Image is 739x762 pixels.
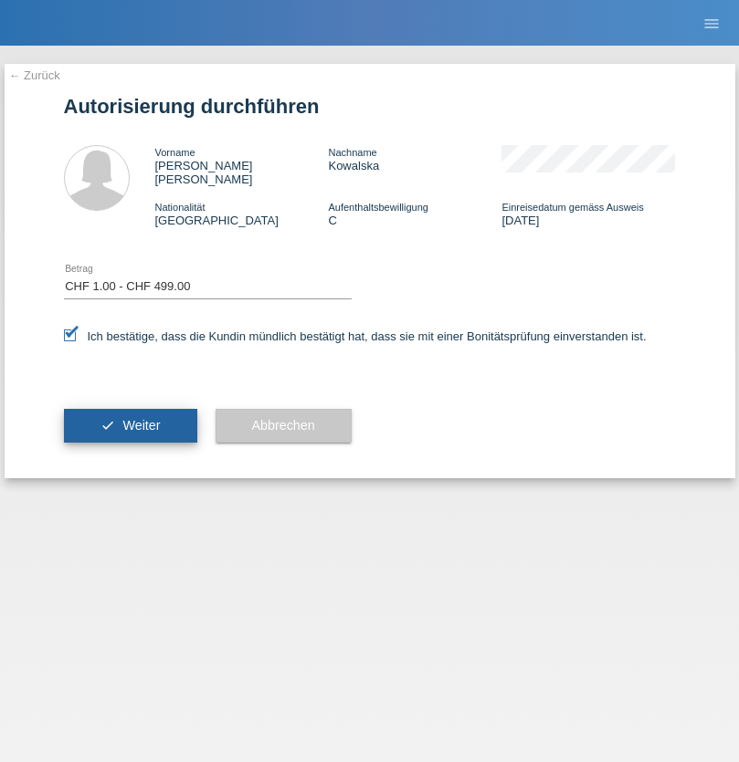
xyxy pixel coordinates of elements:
[64,409,197,444] button: check Weiter
[64,95,676,118] h1: Autorisierung durchführen
[216,409,352,444] button: Abbrechen
[328,145,501,172] div: Kowalska
[702,15,721,33] i: menu
[328,200,501,227] div: C
[501,202,643,213] span: Einreisedatum gemäss Ausweis
[155,202,206,213] span: Nationalität
[501,200,675,227] div: [DATE]
[122,418,160,433] span: Weiter
[155,145,329,186] div: [PERSON_NAME] [PERSON_NAME]
[693,17,730,28] a: menu
[155,147,195,158] span: Vorname
[9,68,60,82] a: ← Zurück
[328,202,428,213] span: Aufenthaltsbewilligung
[64,329,647,343] label: Ich bestätige, dass die Kundin mündlich bestätigt hat, dass sie mit einer Bonitätsprüfung einvers...
[328,147,376,158] span: Nachname
[252,418,315,433] span: Abbrechen
[155,200,329,227] div: [GEOGRAPHIC_DATA]
[100,418,115,433] i: check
